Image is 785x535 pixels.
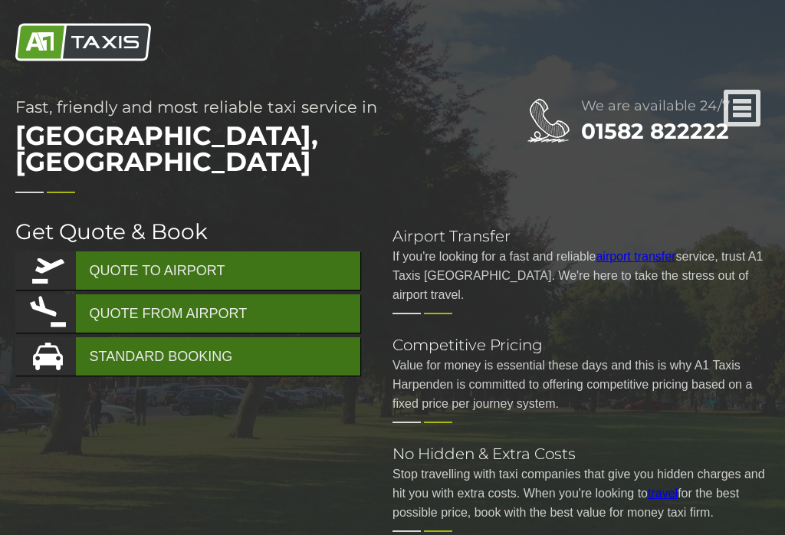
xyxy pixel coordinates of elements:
[648,487,678,500] a: travel
[15,99,468,182] h1: Fast, friendly and most reliable taxi service in
[392,464,770,522] p: Stop travelling with taxi companies that give you hidden charges and hit you with extra costs. Wh...
[392,247,770,304] p: If you're looking for a fast and reliable service, trust A1 Taxis [GEOGRAPHIC_DATA]. We're here t...
[15,251,360,290] a: QUOTE TO AIRPORT
[392,356,770,413] p: Value for money is essential these days and this is why A1 Taxis Harpenden is committed to offeri...
[581,118,729,144] a: 01582 822222
[15,294,360,333] a: QUOTE FROM AIRPORT
[15,115,468,182] span: [GEOGRAPHIC_DATA], [GEOGRAPHIC_DATA]
[392,228,770,244] h2: Airport Transfer
[15,221,362,242] h2: Get Quote & Book
[724,90,761,129] a: Nav
[581,99,770,113] h2: We are available 24/7
[596,250,675,263] a: airport transfer
[15,337,360,376] a: STANDARD BOOKING
[392,337,770,353] h2: Competitive Pricing
[392,446,770,461] h2: No Hidden & Extra Costs
[15,23,151,61] img: A1 Taxis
